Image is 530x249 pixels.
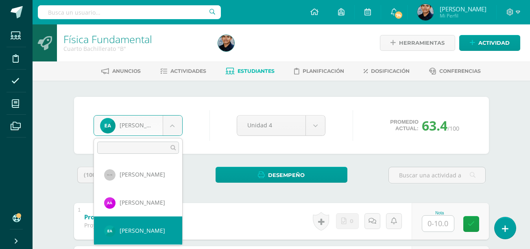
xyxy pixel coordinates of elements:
[104,197,116,209] img: 9aef459b30cf28556cc10a6e5590cd45.png
[104,169,116,181] img: 71e122e645984bdb63c153b9908dfd21.png
[120,227,165,234] span: [PERSON_NAME]
[120,170,165,178] span: [PERSON_NAME]
[104,225,116,237] img: e485e7ae28402ae7abae82526c6480a1.png
[120,199,165,206] span: [PERSON_NAME]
